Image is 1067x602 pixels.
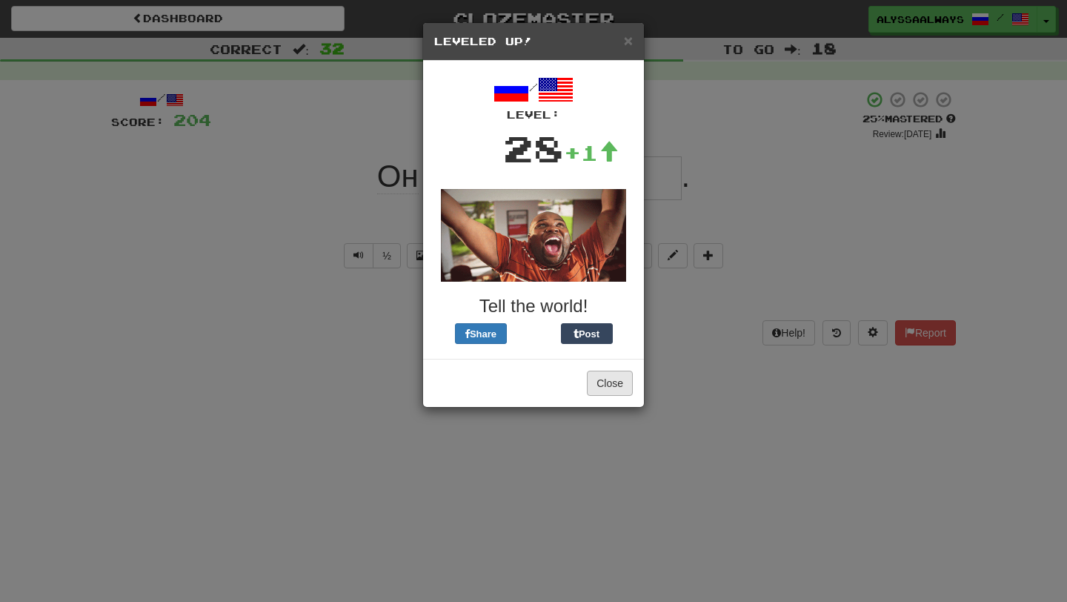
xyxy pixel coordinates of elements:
[624,33,633,48] button: Close
[455,323,507,344] button: Share
[434,297,633,316] h3: Tell the world!
[564,138,619,168] div: +1
[503,122,564,174] div: 28
[561,323,613,344] button: Post
[434,107,633,122] div: Level:
[434,72,633,122] div: /
[624,32,633,49] span: ×
[507,323,561,344] iframe: X Post Button
[434,34,633,49] h5: Leveled Up!
[441,189,626,282] img: anon-dude-dancing-749b357b783eda7f85c51e4a2e1ee5269fc79fcf7d6b6aa88849e9eb2203d151.gif
[587,371,633,396] button: Close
